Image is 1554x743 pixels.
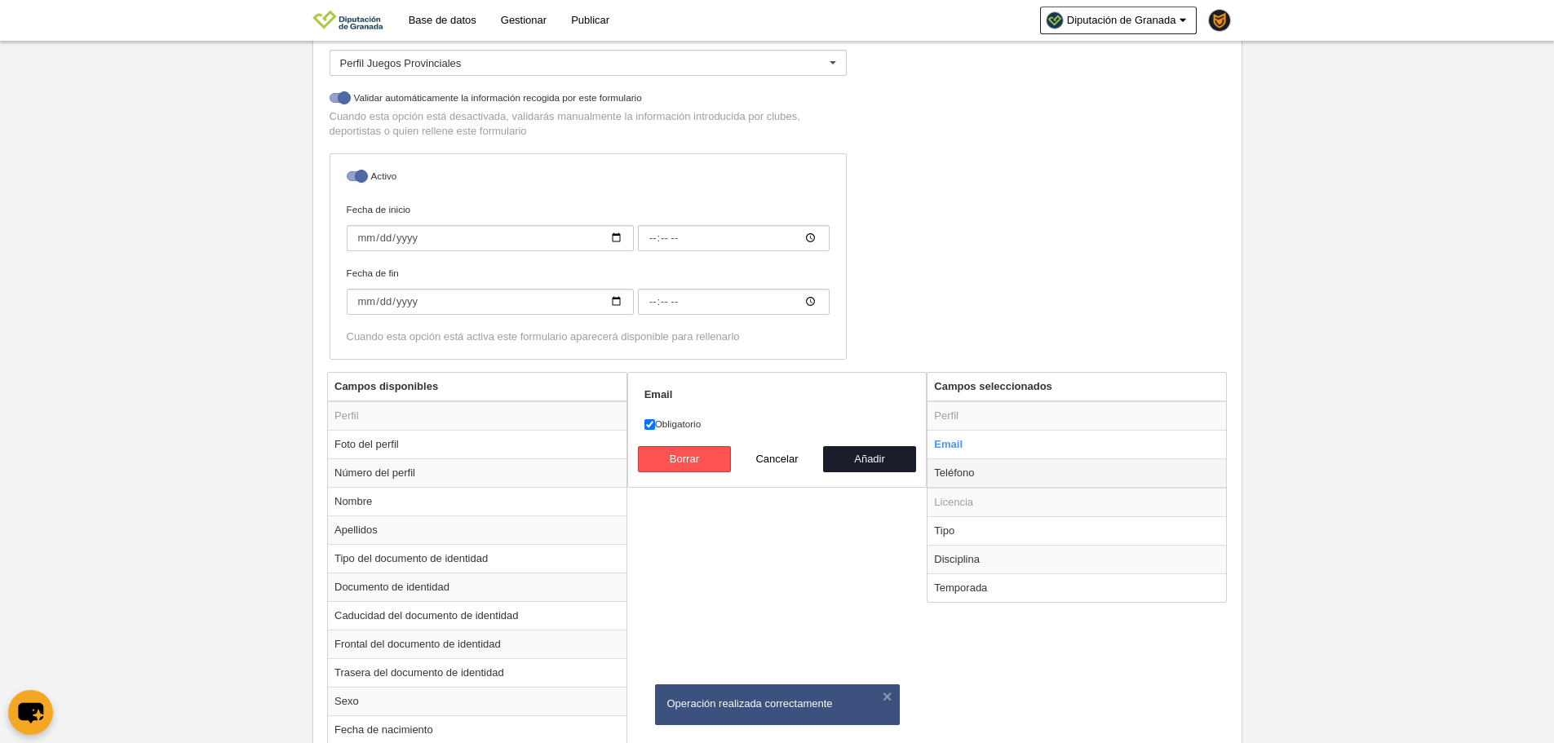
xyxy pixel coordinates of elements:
[347,289,634,315] input: Fecha de fin
[928,373,1226,401] th: Campos seleccionados
[928,573,1226,602] td: Temporada
[644,417,910,431] label: Obligatorio
[328,458,626,487] td: Número del perfil
[328,630,626,658] td: Frontal del documento de identidad
[347,202,830,251] label: Fecha de inicio
[328,373,626,401] th: Campos disponibles
[644,419,655,430] input: Obligatorio
[879,688,896,705] button: ×
[644,388,673,400] strong: Email
[328,687,626,715] td: Sexo
[328,401,626,431] td: Perfil
[928,401,1226,431] td: Perfil
[330,91,847,109] label: Validar automáticamente la información recogida por este formulario
[328,658,626,687] td: Trasera del documento de identidad
[928,545,1226,573] td: Disciplina
[328,430,626,458] td: Foto del perfil
[928,488,1226,517] td: Licencia
[328,573,626,601] td: Documento de identidad
[638,446,731,472] button: Borrar
[1067,12,1176,29] span: Diputación de Granada
[330,109,847,139] p: Cuando esta opción está desactivada, validarás manualmente la información introducida por clubes,...
[8,690,53,735] button: chat-button
[328,487,626,515] td: Nombre
[928,458,1226,488] td: Teléfono
[312,10,383,29] img: Diputación de Granada
[340,57,462,69] span: Perfil Juegos Provinciales
[667,697,888,711] div: Operación realizada correctamente
[928,516,1226,545] td: Tipo
[638,289,830,315] input: Fecha de fin
[328,601,626,630] td: Caducidad del documento de identidad
[347,225,634,251] input: Fecha de inicio
[347,169,830,188] label: Activo
[1209,10,1230,31] img: PaK018JKw3ps.30x30.jpg
[823,446,916,472] button: Añadir
[347,329,830,344] div: Cuando esta opción está activa este formulario aparecerá disponible para rellenarlo
[928,430,1226,458] td: Email
[638,225,830,251] input: Fecha de inicio
[328,515,626,544] td: Apellidos
[328,544,626,573] td: Tipo del documento de identidad
[731,446,824,472] button: Cancelar
[1047,12,1063,29] img: Oa6SvBRBA39l.30x30.jpg
[1040,7,1197,34] a: Diputación de Granada
[347,266,830,315] label: Fecha de fin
